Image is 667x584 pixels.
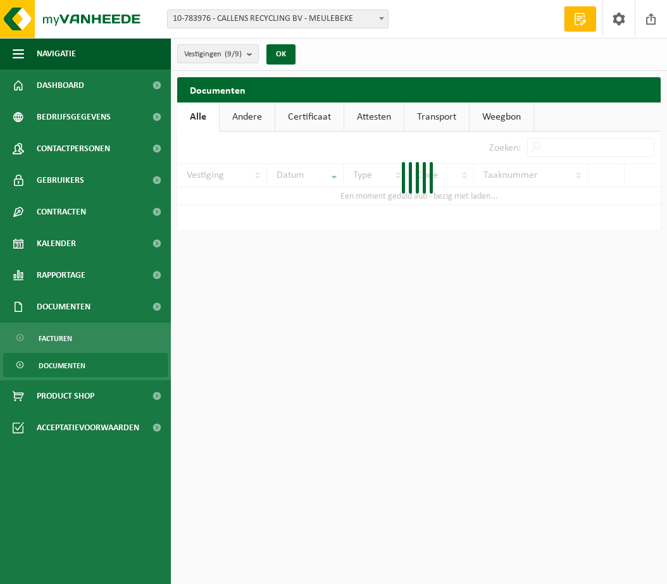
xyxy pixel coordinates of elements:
a: Facturen [3,326,168,350]
span: Product Shop [37,380,94,412]
span: Dashboard [37,70,84,101]
count: (9/9) [225,50,242,58]
span: Vestigingen [184,45,242,64]
span: Navigatie [37,38,76,70]
span: Contracten [37,196,86,228]
span: 10-783976 - CALLENS RECYCLING BV - MEULEBEKE [168,10,388,28]
button: OK [266,44,296,65]
span: Acceptatievoorwaarden [37,412,139,444]
a: Weegbon [470,103,533,132]
h2: Documenten [177,77,661,102]
span: Contactpersonen [37,133,110,165]
a: Documenten [3,353,168,377]
a: Certificaat [275,103,344,132]
a: Transport [404,103,469,132]
span: Rapportage [37,259,85,291]
span: Documenten [37,291,90,323]
a: Attesten [344,103,404,132]
span: Bedrijfsgegevens [37,101,111,133]
span: Gebruikers [37,165,84,196]
a: Andere [220,103,275,132]
span: Documenten [39,354,85,378]
span: 10-783976 - CALLENS RECYCLING BV - MEULEBEKE [167,9,389,28]
span: Kalender [37,228,76,259]
a: Alle [177,103,219,132]
span: Facturen [39,326,72,351]
button: Vestigingen(9/9) [177,44,259,63]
